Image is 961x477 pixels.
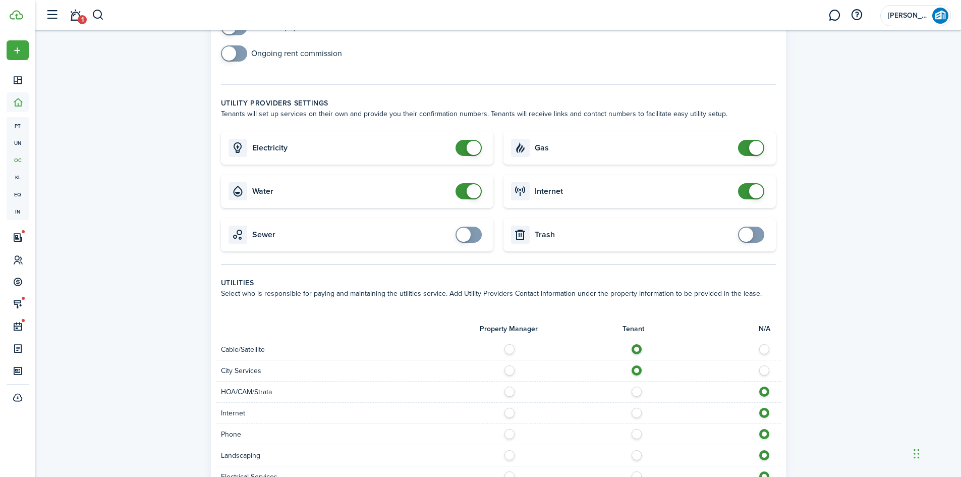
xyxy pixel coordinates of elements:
[252,187,450,196] card-title: Water
[216,365,498,376] div: City Services
[221,109,776,119] wizard-step-header-description: Tenants will set up services on their own and provide you their confirmation numbers. Tenants wil...
[623,324,644,334] span: Tenant
[216,450,498,461] div: Landscaping
[914,439,920,469] div: Drag
[7,134,29,151] a: un
[7,151,29,169] a: oc
[221,98,776,109] wizard-step-header-title: Utility providers settings
[216,429,498,440] div: Phone
[7,203,29,220] a: in
[221,278,776,288] wizard-step-header-title: Utilities
[793,368,961,477] iframe: Chat Widget
[825,3,844,28] a: Messaging
[535,187,733,196] card-title: Internet
[7,40,29,60] button: Open menu
[42,6,62,25] button: Open sidebar
[848,7,865,24] button: Open resource center
[535,143,733,152] card-title: Gas
[7,117,29,134] a: pt
[480,324,538,334] span: Property Manager
[216,408,498,418] div: Internet
[216,344,498,355] div: Cable/Satellite
[7,169,29,186] a: kl
[252,143,450,152] card-title: Electricity
[535,230,733,239] card-title: Trash
[932,8,948,24] img: Braud & Son Properties
[78,15,87,24] span: 1
[252,230,450,239] card-title: Sewer
[216,387,498,397] div: HOA/CAM/Strata
[888,12,928,19] span: Braud & Son Properties
[759,324,770,334] span: N/A
[7,186,29,203] a: eq
[66,3,85,28] a: Notifications
[92,7,104,24] button: Search
[221,288,776,299] wizard-step-header-description: Select who is responsible for paying and maintaining the utilities service. Add Utility Providers...
[10,10,23,20] img: TenantCloud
